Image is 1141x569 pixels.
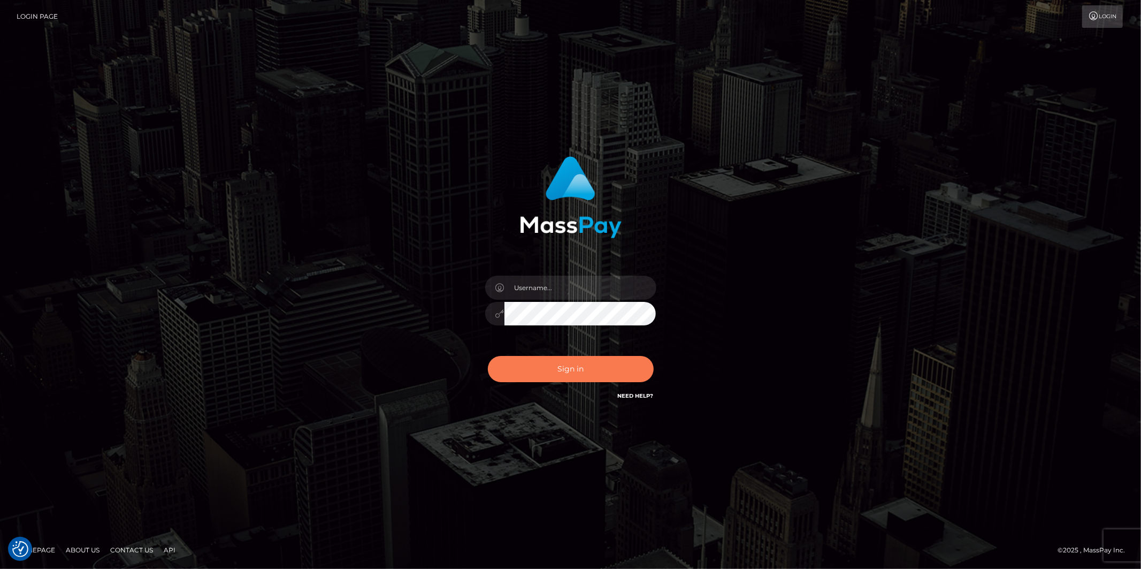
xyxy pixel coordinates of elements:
[488,356,654,382] button: Sign in
[159,542,180,558] a: API
[1082,5,1123,28] a: Login
[618,392,654,399] a: Need Help?
[106,542,157,558] a: Contact Us
[12,541,28,557] img: Revisit consent button
[12,541,28,557] button: Consent Preferences
[1058,544,1133,556] div: © 2025 , MassPay Inc.
[520,156,622,238] img: MassPay Login
[504,276,656,300] input: Username...
[12,542,59,558] a: Homepage
[17,5,58,28] a: Login Page
[62,542,104,558] a: About Us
